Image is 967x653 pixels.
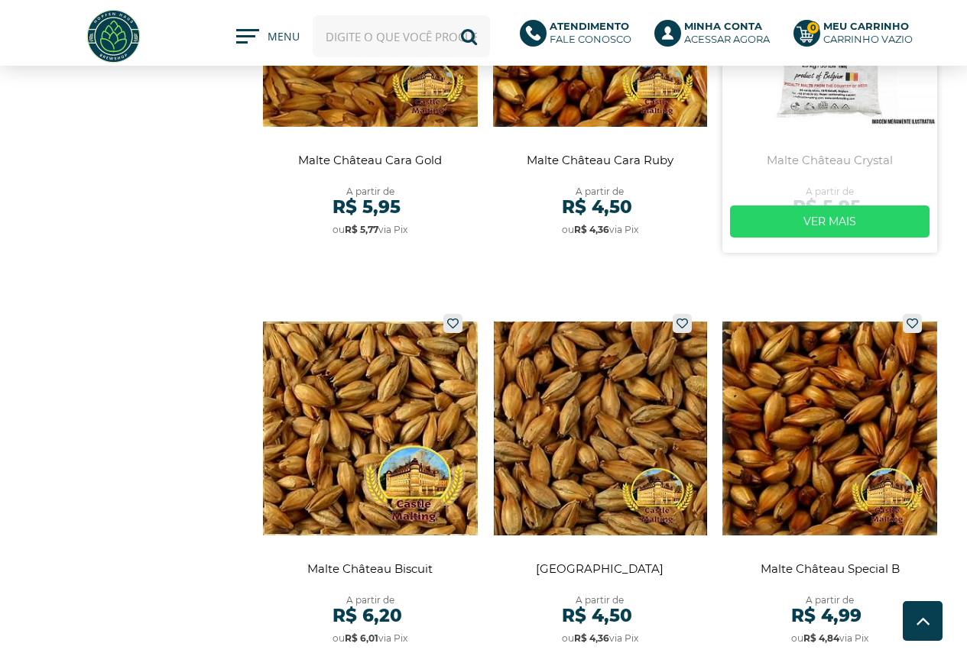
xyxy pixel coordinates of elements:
[236,29,297,44] button: MENU
[550,20,629,32] b: Atendimento
[806,21,819,34] strong: 0
[730,205,930,238] a: Ver mais
[313,15,491,57] input: Digite o que você procura
[550,20,631,46] p: Fale conosco
[448,15,490,57] button: Buscar
[684,20,762,32] b: Minha Conta
[268,29,297,52] span: MENU
[823,33,913,46] div: Carrinho Vazio
[823,20,909,32] b: Meu Carrinho
[520,20,640,53] a: AtendimentoFale conosco
[654,20,778,53] a: Minha ContaAcessar agora
[684,20,770,46] p: Acessar agora
[85,8,142,65] img: Hopfen Haus BrewShop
